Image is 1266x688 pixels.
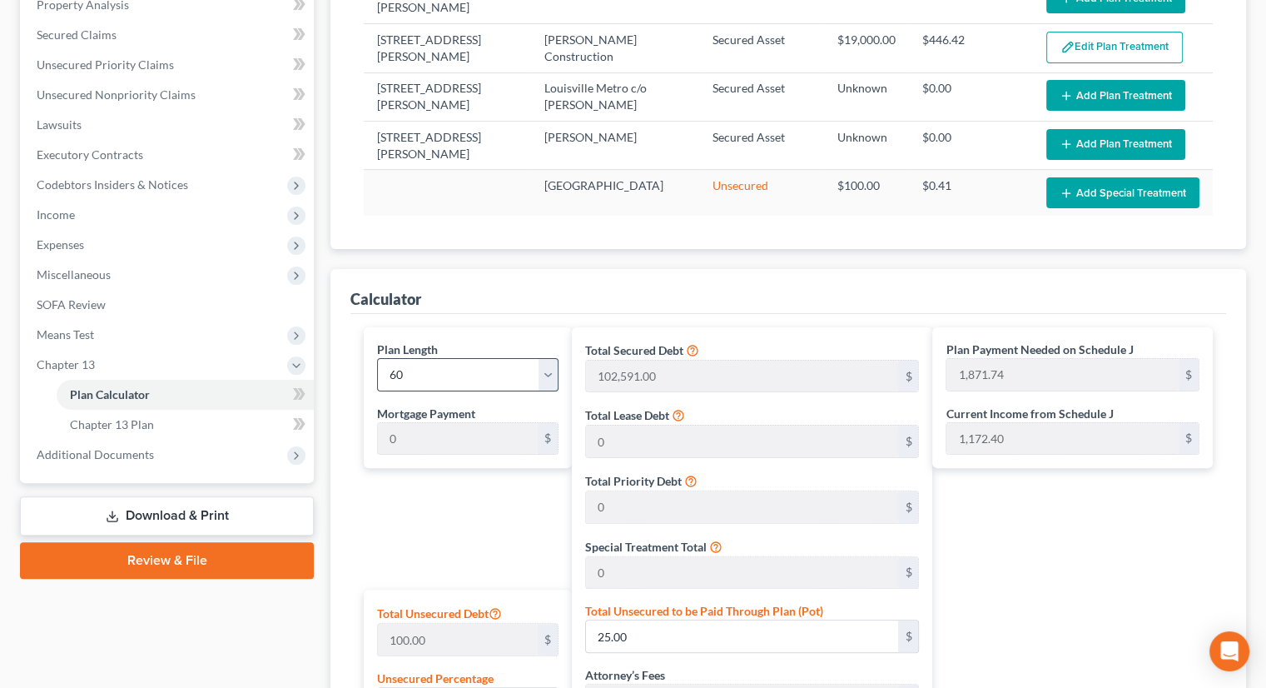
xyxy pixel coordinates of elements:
label: Current Income from Schedule J [946,405,1113,422]
input: 0.00 [586,621,898,652]
span: Chapter 13 [37,357,95,371]
div: $ [1179,359,1199,391]
label: Total Priority Debt [585,472,682,490]
button: Add Plan Treatment [1046,80,1185,111]
input: 0.00 [378,423,538,455]
td: [STREET_ADDRESS][PERSON_NAME] [364,24,531,72]
a: Review & File [20,542,314,579]
span: Executory Contracts [37,147,143,162]
label: Mortgage Payment [377,405,475,422]
div: $ [898,426,918,457]
td: Louisville Metro c/o [PERSON_NAME] [531,72,699,121]
td: $0.00 [909,122,1033,170]
div: $ [898,361,918,392]
label: Plan Payment Needed on Schedule J [946,341,1133,358]
td: Unsecured [699,170,824,216]
button: Add Special Treatment [1046,177,1199,208]
td: [PERSON_NAME] [531,122,699,170]
td: [PERSON_NAME] Construction [531,24,699,72]
a: SOFA Review [23,290,314,320]
img: edit-pencil-c1479a1de80d8dea1e2430c2f745a3c6a07e9d7aa2eeffe225670001d78357a8.svg [1060,40,1075,54]
div: $ [898,621,918,652]
td: [GEOGRAPHIC_DATA] [531,170,699,216]
label: Total Secured Debt [585,342,683,359]
input: 0.00 [946,359,1179,391]
button: Add Plan Treatment [1046,129,1185,160]
label: Total Lease Debt [585,406,669,424]
span: SOFA Review [37,297,106,312]
input: 0.00 [378,624,538,656]
span: Income [37,207,75,222]
td: $100.00 [824,170,909,216]
a: Secured Claims [23,20,314,50]
td: [STREET_ADDRESS][PERSON_NAME] [364,72,531,121]
label: Plan Length [377,341,438,358]
span: Unsecured Nonpriority Claims [37,87,196,102]
span: Unsecured Priority Claims [37,57,174,72]
a: Unsecured Priority Claims [23,50,314,80]
label: Unsecured Percentage [377,670,494,687]
td: $0.00 [909,72,1033,121]
div: Open Intercom Messenger [1209,631,1249,671]
a: Executory Contracts [23,140,314,170]
span: Plan Calculator [70,387,150,401]
label: Special Treatment Total [585,538,707,556]
input: 0.00 [586,491,898,523]
a: Download & Print [20,496,314,536]
span: Additional Documents [37,447,154,461]
label: Total Unsecured Debt [377,603,502,623]
span: Expenses [37,237,84,252]
label: Attorney’s Fees [585,666,665,684]
td: Unknown [824,122,909,170]
td: $446.42 [909,24,1033,72]
span: Miscellaneous [37,267,111,282]
div: $ [898,491,918,523]
td: $0.41 [909,170,1033,216]
div: $ [538,624,558,656]
a: Lawsuits [23,110,314,140]
td: Unknown [824,72,909,121]
button: Edit Plan Treatment [1046,32,1183,63]
div: $ [538,423,558,455]
span: Means Test [37,327,94,342]
div: $ [1179,423,1199,455]
div: Calculator [350,289,421,309]
input: 0.00 [946,423,1179,455]
input: 0.00 [586,361,898,392]
a: Unsecured Nonpriority Claims [23,80,314,110]
td: Secured Asset [699,72,824,121]
td: Secured Asset [699,24,824,72]
span: Codebtors Insiders & Notices [37,177,188,192]
span: Chapter 13 Plan [70,417,154,431]
div: $ [898,557,918,589]
td: $19,000.00 [824,24,909,72]
span: Secured Claims [37,27,117,42]
a: Chapter 13 Plan [57,410,314,440]
td: [STREET_ADDRESS][PERSON_NAME] [364,122,531,170]
a: Plan Calculator [57,380,314,410]
input: 0.00 [586,557,898,589]
td: Secured Asset [699,122,824,170]
label: Total Unsecured to be Paid Through Plan (Pot) [585,602,823,620]
span: Lawsuits [37,117,82,132]
input: 0.00 [586,426,898,457]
